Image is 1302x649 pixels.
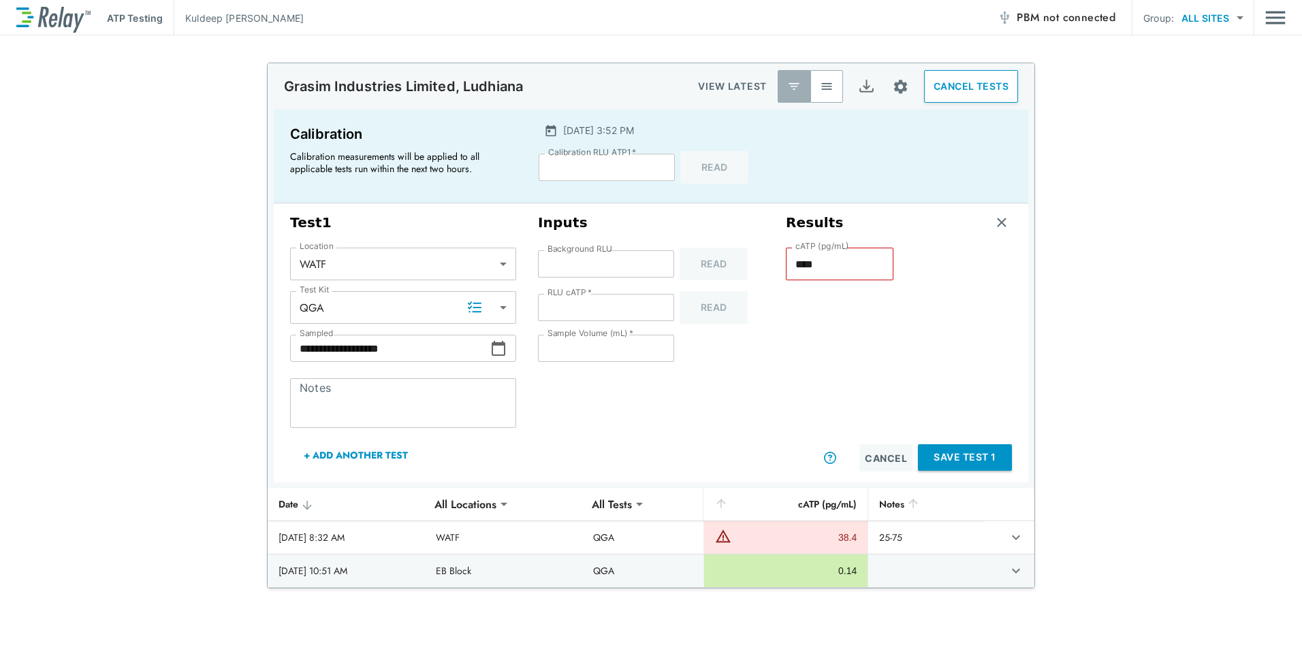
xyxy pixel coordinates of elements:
p: [DATE] 3:52 PM [563,123,634,137]
h3: Test 1 [290,214,516,231]
p: Kuldeep [PERSON_NAME] [185,11,304,25]
button: + Add Another Test [290,439,422,471]
button: expand row [1004,526,1028,549]
h3: Results [786,214,844,231]
span: not connected [1043,10,1115,25]
p: ATP Testing [107,11,163,25]
button: Export [850,70,883,103]
p: Calibration measurements will be applied to all applicable tests run within the next two hours. [290,150,508,175]
img: Remove [995,216,1009,229]
button: Save Test 1 [918,444,1012,471]
th: Date [268,488,425,521]
img: LuminUltra Relay [16,3,91,33]
h3: Inputs [538,214,764,231]
p: VIEW LATEST [698,78,767,95]
img: Offline Icon [998,11,1011,24]
button: Main menu [1265,5,1286,31]
label: cATP (pg/mL) [795,242,849,251]
iframe: Resource center [1158,608,1288,639]
div: [DATE] 8:32 AM [279,531,414,544]
button: PBM not connected [992,4,1121,31]
label: Calibration RLU ATP1 [548,148,636,157]
p: Grasim Industries Limited, Ludhiana [284,78,523,95]
div: 38.4 [735,531,857,544]
img: Latest [787,80,801,93]
div: QGA [290,294,516,321]
td: QGA [582,554,703,587]
img: View All [820,80,833,93]
label: Location [300,242,334,251]
button: CANCEL TESTS [924,70,1018,103]
img: Warning [715,528,731,544]
td: WATF [425,521,582,554]
img: Settings Icon [892,78,909,95]
div: [DATE] 10:51 AM [279,564,414,578]
button: expand row [1004,559,1028,582]
input: Choose date, selected date is Aug 26, 2025 [290,335,490,362]
img: Drawer Icon [1265,5,1286,31]
td: 25-75 [868,521,983,554]
div: WATF [290,250,516,278]
img: Calender Icon [544,124,558,137]
label: Sampled [300,329,334,338]
p: Group: [1143,11,1174,25]
p: Calibration [290,123,514,145]
button: Cancel [859,444,912,471]
label: Sample Volume (mL) [547,329,633,338]
div: 0.14 [715,564,857,578]
button: Site setup [883,69,919,105]
div: All Locations [425,490,506,518]
label: Background RLU [547,244,612,254]
td: EB Block [425,554,582,587]
span: PBM [1017,8,1115,27]
div: cATP (pg/mL) [714,496,857,512]
div: All Tests [582,490,641,518]
label: RLU cATP [547,288,592,297]
td: QGA [582,521,703,554]
img: Export Icon [858,78,875,95]
div: Notes [879,496,972,512]
label: Test Kit [300,285,330,295]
